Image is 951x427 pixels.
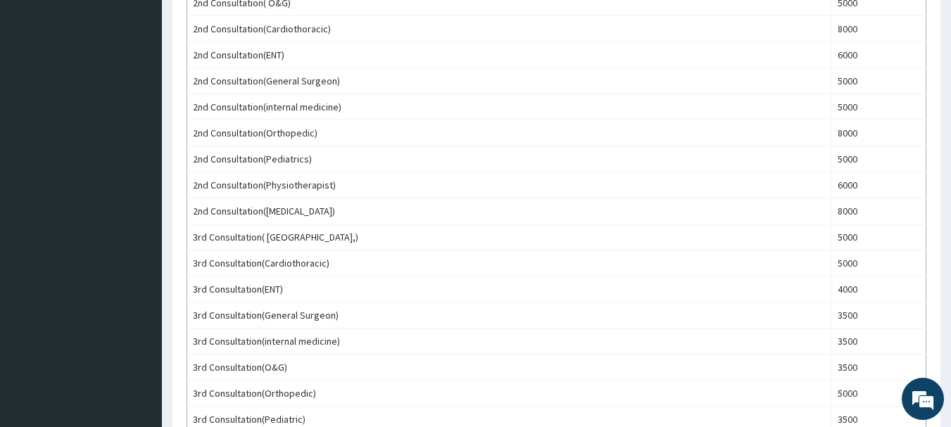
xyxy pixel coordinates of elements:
[831,355,926,381] td: 3500
[187,224,832,250] td: 3rd Consultation( [GEOGRAPHIC_DATA],)
[7,281,268,330] textarea: Type your message and hit 'Enter'
[73,79,237,97] div: Chat with us now
[187,68,832,94] td: 2nd Consultation(General Surgeon)
[831,381,926,407] td: 5000
[831,250,926,276] td: 5000
[187,381,832,407] td: 3rd Consultation(Orthopedic)
[831,329,926,355] td: 3500
[831,120,926,146] td: 8000
[187,42,832,68] td: 2nd Consultation(ENT)
[82,125,194,267] span: We're online!
[831,94,926,120] td: 5000
[831,16,926,42] td: 8000
[187,16,832,42] td: 2nd Consultation(Cardiothoracic)
[187,329,832,355] td: 3rd Consultation(internal medicine)
[831,42,926,68] td: 6000
[831,198,926,224] td: 8000
[187,355,832,381] td: 3rd Consultation(O&G)
[831,146,926,172] td: 5000
[831,68,926,94] td: 5000
[187,276,832,302] td: 3rd Consultation(ENT)
[187,146,832,172] td: 2nd Consultation(Pediatrics)
[187,250,832,276] td: 3rd Consultation(Cardiothoracic)
[831,172,926,198] td: 6000
[231,7,265,41] div: Minimize live chat window
[187,120,832,146] td: 2nd Consultation(Orthopedic)
[187,302,832,329] td: 3rd Consultation(General Surgeon)
[187,94,832,120] td: 2nd Consultation(internal medicine)
[831,224,926,250] td: 5000
[187,198,832,224] td: 2nd Consultation([MEDICAL_DATA])
[187,172,832,198] td: 2nd Consultation(Physiotherapist)
[831,276,926,302] td: 4000
[831,302,926,329] td: 3500
[26,70,57,106] img: d_794563401_company_1708531726252_794563401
